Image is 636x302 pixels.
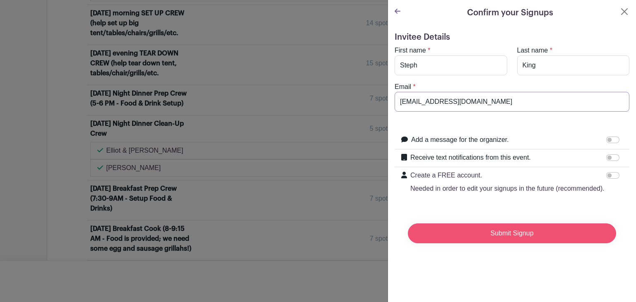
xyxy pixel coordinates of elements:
label: Email [395,82,411,92]
h5: Confirm your Signups [467,7,553,19]
h5: Invitee Details [395,32,629,42]
label: First name [395,46,426,55]
input: Submit Signup [408,223,616,243]
label: Last name [517,46,548,55]
button: Close [619,7,629,17]
p: Needed in order to edit your signups in the future (recommended). [410,184,605,194]
p: Create a FREE account. [410,170,605,180]
label: Add a message for the organizer. [411,135,509,145]
label: Receive text notifications from this event. [410,153,531,163]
